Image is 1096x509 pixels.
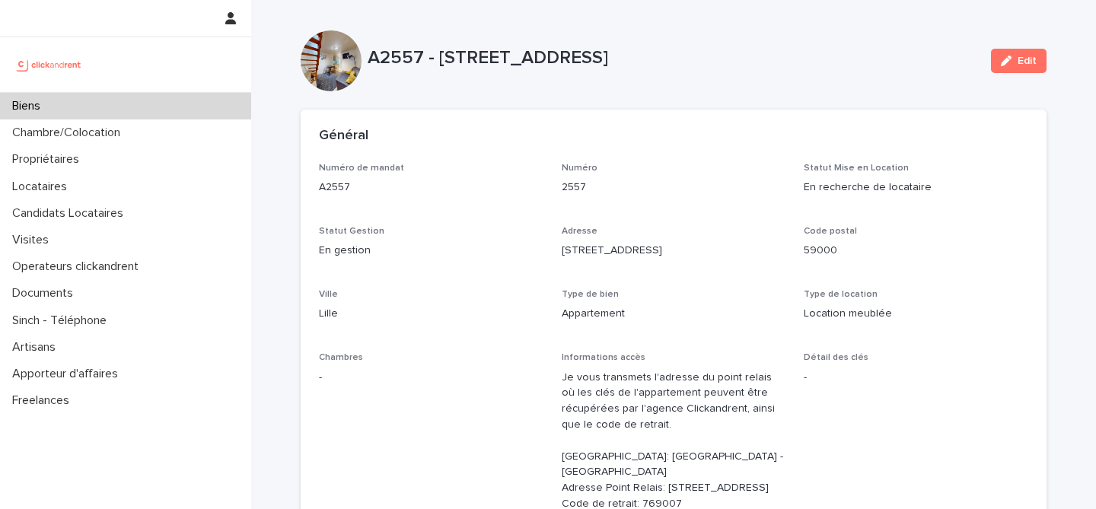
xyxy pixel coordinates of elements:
[6,286,85,301] p: Documents
[562,180,786,196] p: 2557
[804,353,868,362] span: Détail des clés
[562,290,619,299] span: Type de bien
[319,164,404,173] span: Numéro de mandat
[804,227,857,236] span: Code postal
[319,128,368,145] h2: Général
[991,49,1047,73] button: Edit
[804,306,1028,322] p: Location meublée
[319,180,543,196] p: A2557
[319,306,543,322] p: Lille
[6,126,132,140] p: Chambre/Colocation
[562,306,786,322] p: Appartement
[804,243,1028,259] p: 59000
[6,233,61,247] p: Visites
[319,243,543,259] p: En gestion
[562,353,645,362] span: Informations accès
[319,353,363,362] span: Chambres
[562,243,786,259] p: [STREET_ADDRESS]
[562,164,597,173] span: Numéro
[368,47,979,69] p: A2557 - [STREET_ADDRESS]
[6,180,79,194] p: Locataires
[12,49,86,80] img: UCB0brd3T0yccxBKYDjQ
[6,393,81,408] p: Freelances
[1018,56,1037,66] span: Edit
[6,340,68,355] p: Artisans
[804,180,1028,196] p: En recherche de locataire
[562,227,597,236] span: Adresse
[6,367,130,381] p: Apporteur d'affaires
[804,164,909,173] span: Statut Mise en Location
[6,313,119,328] p: Sinch - Téléphone
[319,227,384,236] span: Statut Gestion
[319,290,338,299] span: Ville
[6,206,135,221] p: Candidats Locataires
[804,370,1028,386] p: -
[319,370,543,386] p: -
[6,152,91,167] p: Propriétaires
[6,99,53,113] p: Biens
[6,259,151,274] p: Operateurs clickandrent
[804,290,878,299] span: Type de location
